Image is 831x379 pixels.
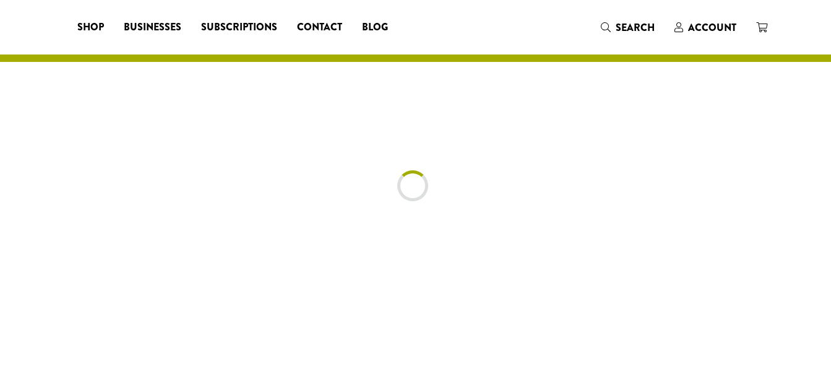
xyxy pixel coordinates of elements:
a: Blog [352,17,398,37]
span: Contact [297,20,342,35]
a: Shop [67,17,114,37]
a: Search [591,17,665,38]
a: Account [665,17,746,38]
a: Businesses [114,17,191,37]
span: Businesses [124,20,181,35]
span: Blog [362,20,388,35]
span: Subscriptions [201,20,277,35]
span: Shop [77,20,104,35]
a: Subscriptions [191,17,287,37]
a: Contact [287,17,352,37]
span: Account [688,20,736,35]
span: Search [616,20,655,35]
